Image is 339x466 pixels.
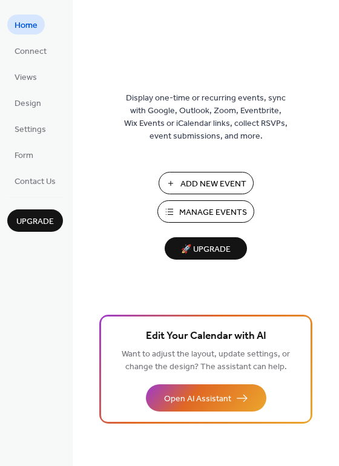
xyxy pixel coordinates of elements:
[7,145,41,165] a: Form
[15,97,41,110] span: Design
[7,67,44,87] a: Views
[122,346,290,375] span: Want to adjust the layout, update settings, or change the design? The assistant can help.
[15,123,46,136] span: Settings
[157,200,254,223] button: Manage Events
[146,328,266,345] span: Edit Your Calendar with AI
[7,41,54,61] a: Connect
[15,19,38,32] span: Home
[7,209,63,232] button: Upgrade
[159,172,254,194] button: Add New Event
[7,93,48,113] a: Design
[7,15,45,34] a: Home
[15,45,47,58] span: Connect
[124,92,288,143] span: Display one-time or recurring events, sync with Google, Outlook, Zoom, Eventbrite, Wix Events or ...
[180,178,246,191] span: Add New Event
[164,393,231,405] span: Open AI Assistant
[15,149,33,162] span: Form
[146,384,266,412] button: Open AI Assistant
[7,119,53,139] a: Settings
[172,241,240,258] span: 🚀 Upgrade
[15,176,56,188] span: Contact Us
[7,171,63,191] a: Contact Us
[179,206,247,219] span: Manage Events
[165,237,247,260] button: 🚀 Upgrade
[15,71,37,84] span: Views
[16,215,54,228] span: Upgrade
